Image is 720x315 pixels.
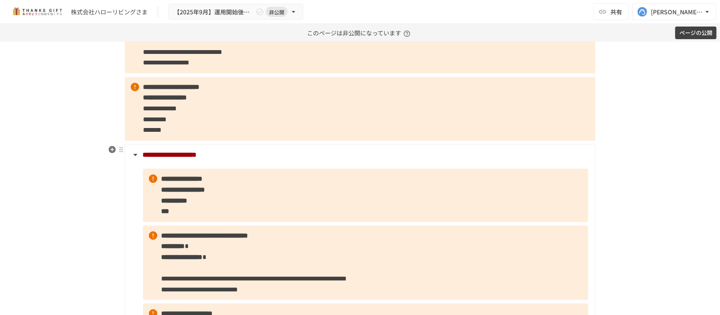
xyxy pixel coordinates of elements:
span: 【2025年9月】運用開始後振り返りミーティング [174,7,254,17]
button: 共有 [593,3,629,20]
button: 【2025年9月】運用開始後振り返りミーティング非公開 [168,4,303,20]
button: [PERSON_NAME][EMAIL_ADDRESS][DOMAIN_NAME] [632,3,717,20]
button: ページの公開 [675,27,717,40]
img: mMP1OxWUAhQbsRWCurg7vIHe5HqDpP7qZo7fRoNLXQh [10,5,64,19]
div: [PERSON_NAME][EMAIL_ADDRESS][DOMAIN_NAME] [651,7,703,17]
span: 共有 [610,7,622,16]
div: 株式会社ハローリビングさま [71,8,148,16]
p: このページは非公開になっています [307,24,413,42]
span: 非公開 [266,8,288,16]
